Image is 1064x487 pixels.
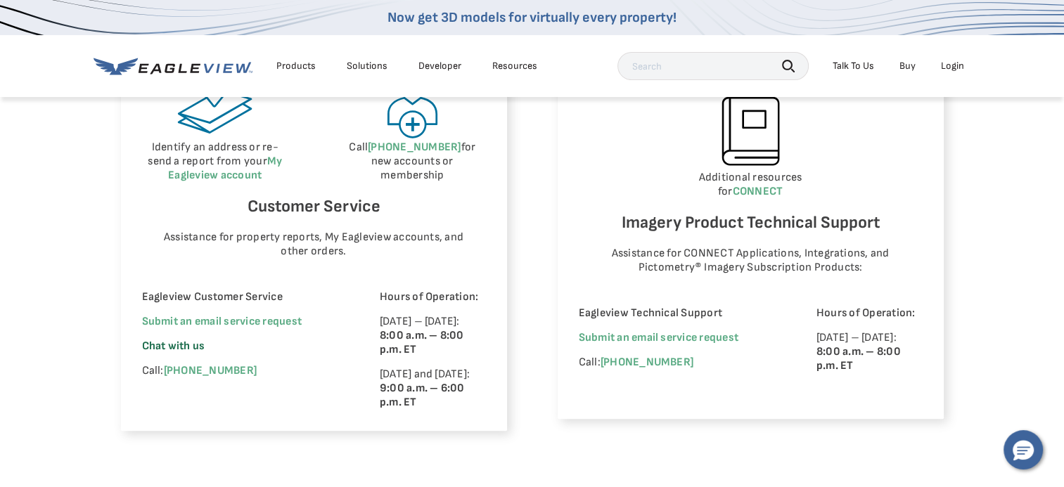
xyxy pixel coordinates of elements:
a: Submit an email service request [142,315,302,328]
p: [DATE] and [DATE]: [380,368,486,410]
div: Talk To Us [833,60,874,72]
p: Hours of Operation: [380,290,486,304]
a: [PHONE_NUMBER] [164,364,257,377]
div: Login [941,60,964,72]
p: Call for new accounts or membership [339,141,486,183]
a: Buy [899,60,916,72]
h6: Imagery Product Technical Support [579,209,923,236]
p: Assistance for CONNECT Applications, Integrations, and Pictometry® Imagery Subscription Products: [592,247,909,275]
strong: 9:00 a.m. – 6:00 p.m. ET [380,382,465,409]
a: Now get 3D models for virtually every property! [387,9,677,26]
button: Hello, have a question? Let’s chat. [1004,430,1043,469]
div: Solutions [347,60,387,72]
h6: Customer Service [142,193,486,220]
p: Additional resources for [579,171,923,199]
div: Products [276,60,316,72]
input: Search [617,52,809,80]
p: [DATE] – [DATE]: [380,315,486,357]
a: [PHONE_NUMBER] [601,356,693,369]
p: Hours of Operation: [816,306,923,320]
p: [DATE] – [DATE]: [816,331,923,373]
strong: 8:00 a.m. – 8:00 p.m. ET [816,345,901,372]
a: Developer [418,60,461,72]
span: Chat with us [142,339,205,353]
p: Identify an address or re-send a report from your [142,141,289,183]
a: Submit an email service request [579,331,738,344]
strong: 8:00 a.m. – 8:00 p.m. ET [380,329,464,356]
p: Call: [142,364,341,378]
p: Eagleview Technical Support [579,306,778,320]
p: Assistance for property reports, My Eagleview accounts, and other orders. [155,230,472,259]
a: [PHONE_NUMBER] [368,141,461,154]
p: Eagleview Customer Service [142,290,341,304]
a: My Eagleview account [168,155,282,182]
p: Call: [579,356,778,370]
div: Resources [492,60,537,72]
a: CONNECT [733,185,783,198]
